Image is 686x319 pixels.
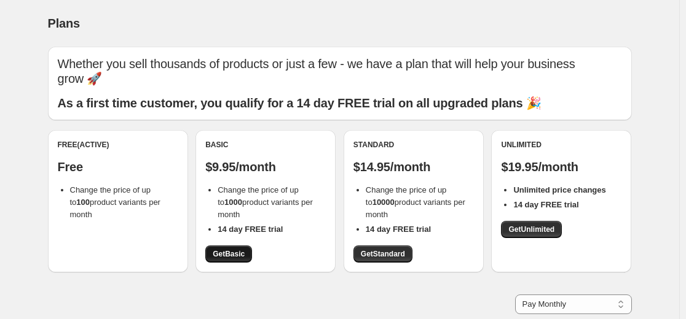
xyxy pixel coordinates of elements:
span: Get Standard [361,249,405,259]
p: $14.95/month [353,159,474,174]
div: Free (Active) [58,140,178,150]
span: Plans [48,17,80,30]
b: Unlimited price changes [513,185,605,194]
a: GetStandard [353,245,412,263]
b: As a first time customer, you qualify for a 14 day FREE trial on all upgraded plans 🎉 [58,96,542,110]
b: 14 day FREE trial [513,200,578,209]
span: Change the price of up to product variants per month [366,185,465,219]
b: 14 day FREE trial [218,225,283,234]
p: Free [58,159,178,174]
b: 1000 [224,198,242,207]
span: Get Unlimited [508,225,554,234]
a: GetUnlimited [501,221,562,238]
div: Unlimited [501,140,621,150]
a: GetBasic [205,245,252,263]
p: Whether you sell thousands of products or just a few - we have a plan that will help your busines... [58,56,622,86]
div: Basic [205,140,326,150]
b: 14 day FREE trial [366,225,431,234]
p: $9.95/month [205,159,326,174]
div: Standard [353,140,474,150]
p: $19.95/month [501,159,621,174]
span: Change the price of up to product variants per month [70,185,160,219]
b: 100 [76,198,90,207]
span: Change the price of up to product variants per month [218,185,313,219]
span: Get Basic [213,249,245,259]
b: 10000 [373,198,395,207]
